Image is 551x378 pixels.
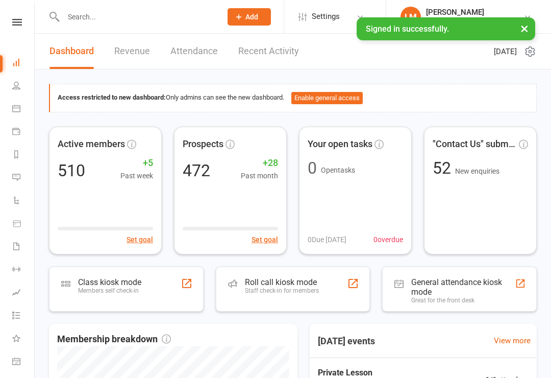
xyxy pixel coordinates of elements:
[78,287,141,294] div: Members self check-in
[120,156,153,171] span: +5
[308,160,317,176] div: 0
[245,287,319,294] div: Staff check-in for members
[60,10,214,24] input: Search...
[308,234,346,245] span: 0 Due [DATE]
[183,137,223,152] span: Prospects
[494,335,531,347] a: View more
[411,277,515,297] div: General attendance kiosk mode
[245,13,258,21] span: Add
[310,332,383,350] h3: [DATE] events
[321,166,355,174] span: Open tasks
[12,52,35,75] a: Dashboard
[12,213,35,236] a: Product Sales
[57,332,171,347] span: Membership breakdown
[252,234,278,245] button: Set goal
[241,156,278,171] span: +28
[114,34,150,69] a: Revenue
[411,297,515,304] div: Great for the front desk
[12,144,35,167] a: Reports
[515,17,534,39] button: ×
[426,8,523,17] div: [PERSON_NAME]
[433,158,455,178] span: 52
[78,277,141,287] div: Class kiosk mode
[373,234,403,245] span: 0 overdue
[291,92,363,104] button: Enable general access
[12,328,35,351] a: What's New
[426,17,523,26] div: Bulldog Gym Castle Hill Pty Ltd
[127,234,153,245] button: Set goal
[12,351,35,374] a: General attendance kiosk mode
[49,34,94,69] a: Dashboard
[12,98,35,121] a: Calendar
[400,7,421,27] div: LM
[494,45,517,58] span: [DATE]
[58,162,85,179] div: 510
[455,167,499,175] span: New enquiries
[366,24,449,34] span: Signed in successfully.
[308,137,372,152] span: Your open tasks
[120,170,153,181] span: Past week
[12,121,35,144] a: Payments
[238,34,299,69] a: Recent Activity
[312,5,340,28] span: Settings
[183,162,210,179] div: 472
[170,34,218,69] a: Attendance
[241,170,278,181] span: Past month
[58,92,529,104] div: Only admins can see the new dashboard.
[58,93,166,101] strong: Access restricted to new dashboard:
[245,277,319,287] div: Roll call kiosk mode
[228,8,271,26] button: Add
[433,137,517,152] span: "Contact Us" submissions
[58,137,125,152] span: Active members
[12,282,35,305] a: Assessments
[12,75,35,98] a: People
